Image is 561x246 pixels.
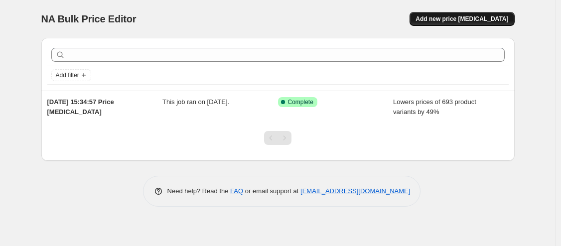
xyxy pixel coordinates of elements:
[410,12,514,26] button: Add new price [MEDICAL_DATA]
[56,71,79,79] span: Add filter
[300,187,410,195] a: [EMAIL_ADDRESS][DOMAIN_NAME]
[167,187,231,195] span: Need help? Read the
[393,98,476,116] span: Lowers prices of 693 product variants by 49%
[416,15,508,23] span: Add new price [MEDICAL_DATA]
[243,187,300,195] span: or email support at
[41,13,137,24] span: NA Bulk Price Editor
[162,98,229,106] span: This job ran on [DATE].
[51,69,91,81] button: Add filter
[47,98,114,116] span: [DATE] 15:34:57 Price [MEDICAL_DATA]
[230,187,243,195] a: FAQ
[288,98,313,106] span: Complete
[264,131,291,145] nav: Pagination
